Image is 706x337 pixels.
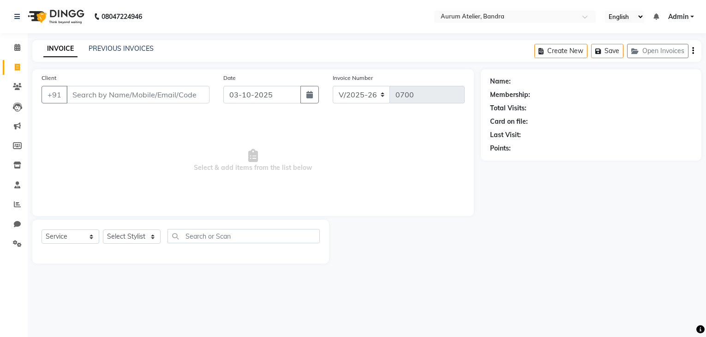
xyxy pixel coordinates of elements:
[333,74,373,82] label: Invoice Number
[591,44,623,58] button: Save
[627,44,688,58] button: Open Invoices
[42,74,56,82] label: Client
[43,41,78,57] a: INVOICE
[42,86,67,103] button: +91
[490,77,511,86] div: Name:
[668,12,688,22] span: Admin
[42,114,465,207] span: Select & add items from the list below
[66,86,209,103] input: Search by Name/Mobile/Email/Code
[89,44,154,53] a: PREVIOUS INVOICES
[24,4,87,30] img: logo
[490,130,521,140] div: Last Visit:
[102,4,142,30] b: 08047224946
[490,90,530,100] div: Membership:
[534,44,587,58] button: Create New
[223,74,236,82] label: Date
[490,117,528,126] div: Card on file:
[490,144,511,153] div: Points:
[168,229,320,243] input: Search or Scan
[490,103,527,113] div: Total Visits:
